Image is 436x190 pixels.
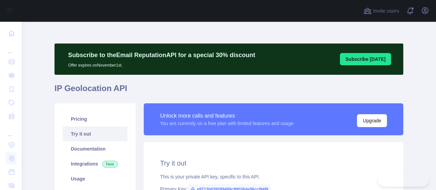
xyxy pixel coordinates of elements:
[102,161,118,168] span: New
[373,7,399,15] span: Invite users
[68,50,255,60] p: Subscribe to the Email Reputation API for a special 30 % discount
[63,171,127,186] a: Usage
[63,111,127,126] a: Pricing
[5,41,16,54] div: ...
[160,112,294,120] div: Unlock more calls and features
[63,141,127,156] a: Documentation
[160,120,294,127] div: You are currently on a free plan with limited features and usage
[63,126,127,141] a: Try it out
[160,173,387,180] div: This is your private API key, specific to this API.
[378,172,429,187] iframe: Toggle Customer Support
[362,5,401,16] button: Invite users
[160,158,387,168] h2: Try it out
[63,156,127,171] a: Integrations New
[68,60,255,68] p: Offer expires on November 1st.
[5,124,16,137] div: ...
[357,114,387,127] button: Upgrade
[340,53,391,65] button: Subscribe [DATE]
[54,83,403,99] h1: IP Geolocation API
